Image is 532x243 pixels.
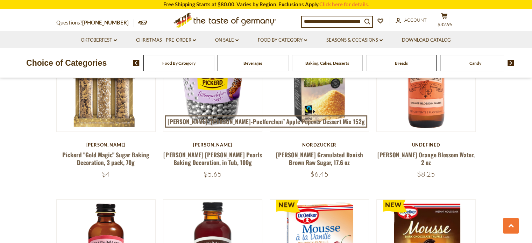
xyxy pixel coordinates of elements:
[165,115,367,128] a: [PERSON_NAME] "[PERSON_NAME]-Puefferchen" Apple Popover Dessert Mix 152g
[377,150,475,166] a: [PERSON_NAME] Orange Blossom Water, 2 oz
[57,33,156,131] img: Pickerd "Gold Magic" Sugar Baking Decoration, 3 pack, 70g
[133,60,140,66] img: previous arrow
[62,150,149,166] a: Pickerd "Gold Magic" Sugar Baking Decoration, 3 pack, 70g
[270,33,369,131] img: Dan Sukker Granulated Danish Brown Raw Sugar, 17.6 oz
[162,60,196,66] a: Food By Category
[438,22,453,27] span: $32.95
[56,142,156,148] div: [PERSON_NAME]
[319,1,369,7] a: Click here for details.
[402,36,451,44] a: Download Catalog
[243,60,262,66] a: Beverages
[305,60,349,66] a: Baking, Cakes, Desserts
[102,170,110,178] span: $4
[163,150,262,166] a: [PERSON_NAME] [PERSON_NAME] Pearls Baking Decoration, in Tub, 100g
[56,18,134,27] p: Questions?
[163,33,262,131] img: Pickerd Silber Pearls Baking Decoration, in Tub, 100g
[377,33,476,131] img: Nielsen-Massey Orange Blossom Water, 2 oz
[404,17,427,23] span: Account
[434,13,455,30] button: $32.95
[508,60,514,66] img: next arrow
[215,36,239,44] a: On Sale
[276,150,363,166] a: [PERSON_NAME] Granulated Danish Brown Raw Sugar, 17.6 oz
[395,60,408,66] a: Breads
[396,16,427,24] a: Account
[258,36,307,44] a: Food By Category
[376,142,476,148] div: undefined
[326,36,383,44] a: Seasons & Occasions
[163,142,263,148] div: [PERSON_NAME]
[82,19,129,26] a: [PHONE_NUMBER]
[417,170,435,178] span: $8.25
[204,170,222,178] span: $5.65
[310,170,328,178] span: $6.45
[136,36,196,44] a: Christmas - PRE-ORDER
[81,36,117,44] a: Oktoberfest
[270,142,369,148] div: Nordzucker
[469,60,481,66] a: Candy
